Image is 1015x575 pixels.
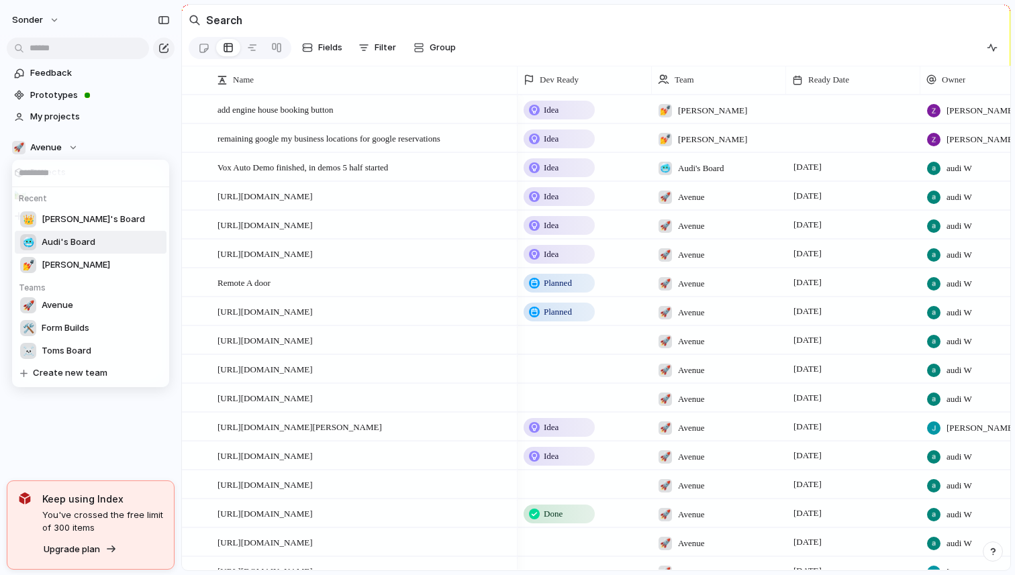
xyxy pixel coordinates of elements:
div: 🚀 [20,297,36,313]
div: ☠️ [20,343,36,359]
span: Form Builds [42,321,89,335]
span: Toms Board [42,344,91,358]
span: Create new team [33,366,107,380]
div: 🥶 [20,234,36,250]
div: 👑 [20,211,36,227]
div: 🛠️ [20,320,36,336]
div: 💅 [20,257,36,273]
span: Avenue [42,299,73,312]
h5: Recent [15,187,171,205]
h5: Teams [15,276,171,294]
span: [PERSON_NAME]'s Board [42,213,145,226]
span: [PERSON_NAME] [42,258,110,272]
span: Audi's Board [42,236,95,249]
